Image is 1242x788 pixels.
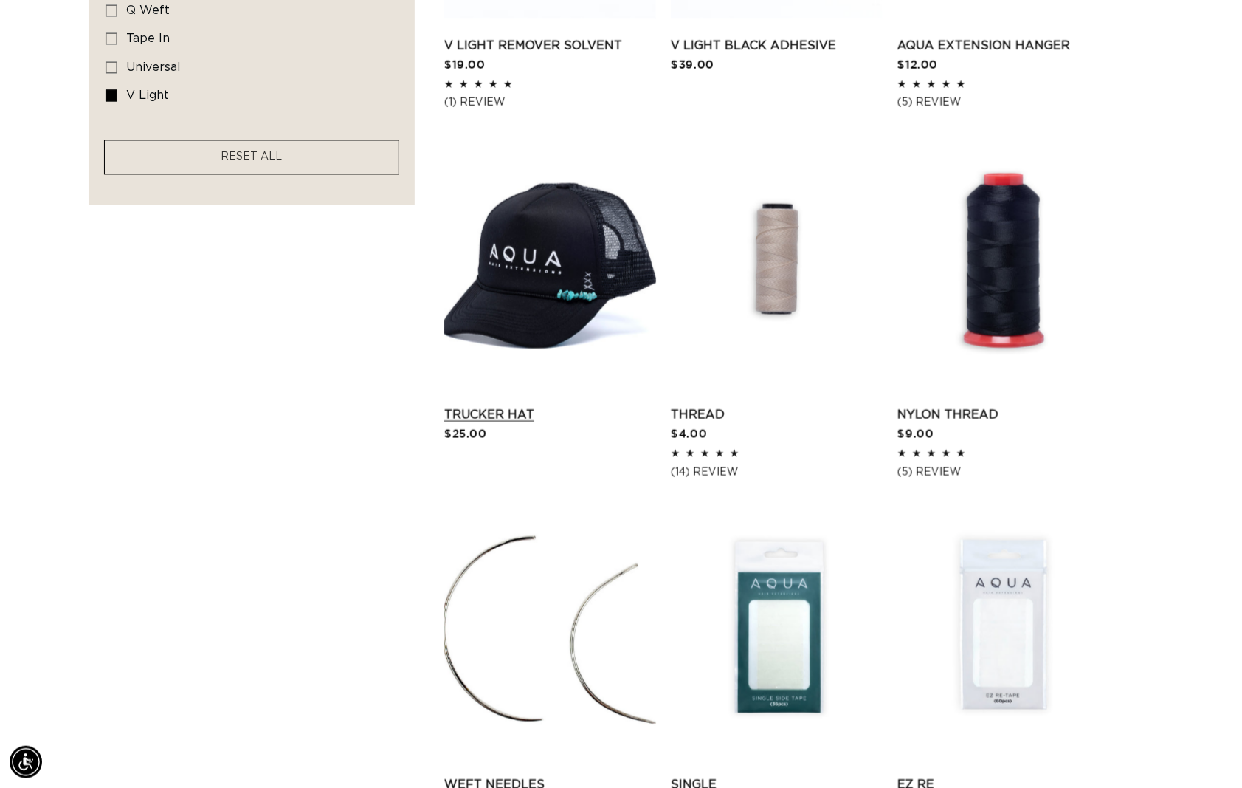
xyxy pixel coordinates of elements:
a: AQUA Extension Hanger [897,36,1109,54]
span: universal [126,61,181,73]
a: Thread [671,405,883,423]
span: v light [126,89,169,101]
span: q weft [126,4,170,16]
a: V Light Black Adhesive [671,36,883,54]
a: Nylon Thread [897,405,1109,423]
span: RESET ALL [221,151,283,162]
a: Trucker Hat [444,405,656,423]
span: tape in [126,32,170,44]
div: Accessibility Menu [10,746,42,778]
a: RESET ALL [221,148,283,166]
a: V Light Remover Solvent [444,36,656,54]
